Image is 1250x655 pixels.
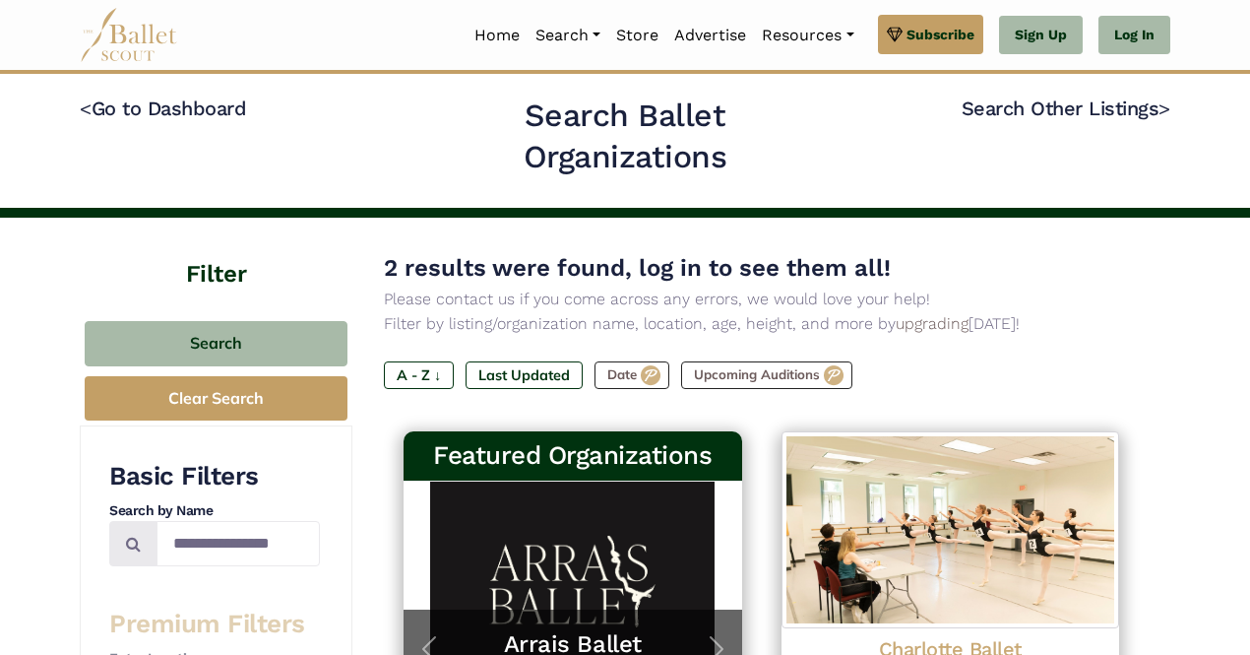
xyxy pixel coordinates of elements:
label: Date [594,361,669,389]
a: Resources [754,15,861,56]
a: Sign Up [999,16,1083,55]
a: Subscribe [878,15,983,54]
h3: Premium Filters [109,608,320,641]
a: Home [467,15,528,56]
button: Clear Search [85,376,347,421]
input: Search by names... [156,521,320,567]
img: Logo [781,431,1120,627]
a: Search Other Listings> [962,97,1170,120]
code: > [1158,96,1170,120]
h4: Search by Name [109,501,320,521]
p: Please contact us if you come across any errors, we would love your help! [384,287,1139,312]
a: Store [608,15,666,56]
a: Log In [1098,16,1170,55]
p: Filter by listing/organization name, location, age, height, and more by [DATE]! [384,311,1139,337]
code: < [80,96,92,120]
h3: Featured Organizations [419,439,726,473]
button: Search [85,321,347,367]
a: Search [528,15,608,56]
h2: Search Ballet Organizations [426,96,825,177]
span: 2 results were found, log in to see them all! [384,254,891,282]
a: Advertise [666,15,754,56]
label: Last Updated [466,361,583,389]
span: Subscribe [906,24,974,45]
label: Upcoming Auditions [681,361,852,389]
a: upgrading [896,314,969,333]
img: gem.svg [887,24,903,45]
a: <Go to Dashboard [80,97,246,120]
h3: Basic Filters [109,460,320,493]
h4: Filter [80,218,352,292]
label: A - Z ↓ [384,361,454,389]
